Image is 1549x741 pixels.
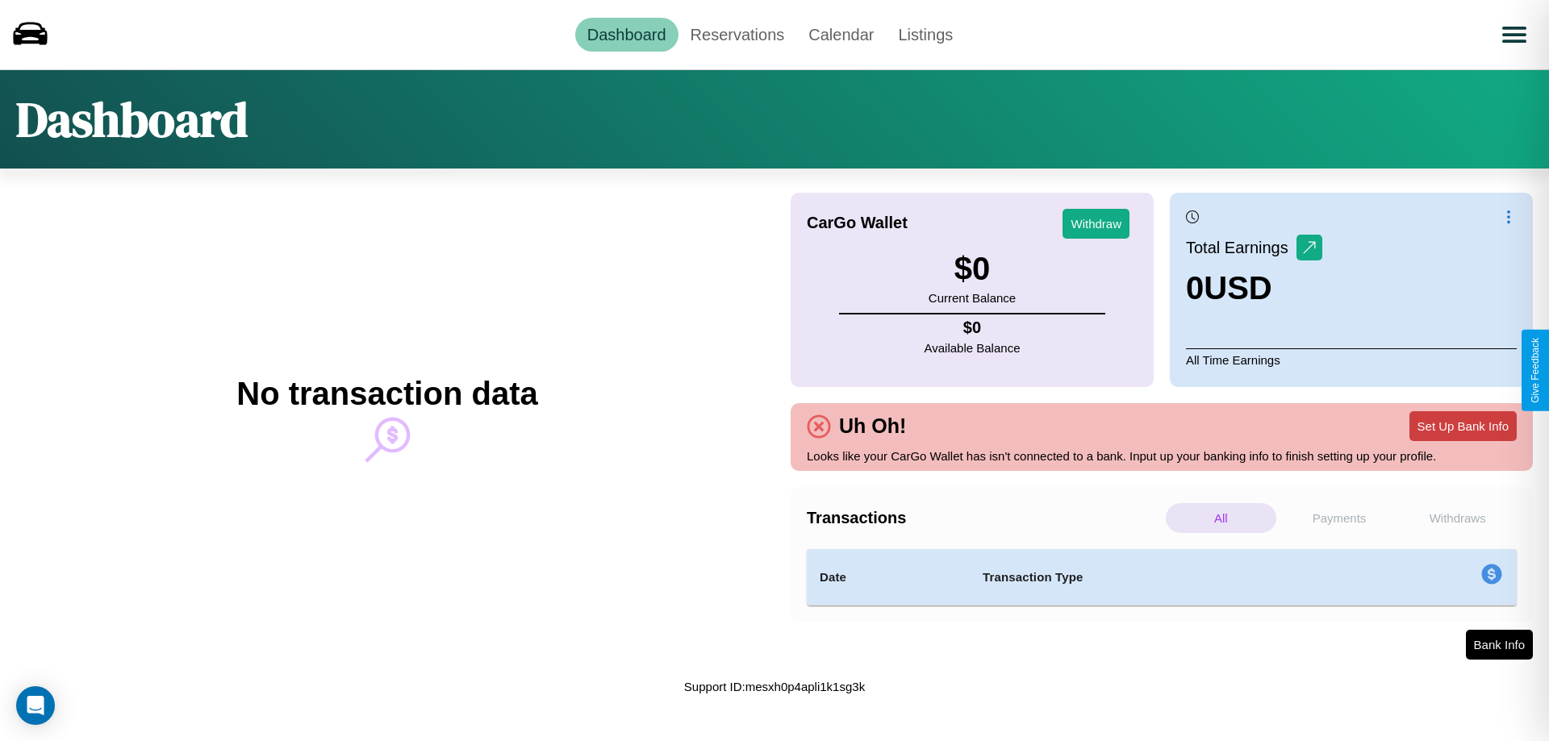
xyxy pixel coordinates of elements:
[1284,503,1395,533] p: Payments
[236,376,537,412] h2: No transaction data
[925,337,1021,359] p: Available Balance
[575,18,678,52] a: Dashboard
[831,414,914,438] h4: Uh Oh!
[807,549,1517,606] table: simple table
[1492,12,1537,57] button: Open menu
[1409,411,1517,441] button: Set Up Bank Info
[929,251,1016,287] h3: $ 0
[1186,270,1322,306] h3: 0 USD
[886,18,965,52] a: Listings
[820,568,957,587] h4: Date
[807,214,908,232] h4: CarGo Wallet
[16,86,248,152] h1: Dashboard
[1466,630,1533,660] button: Bank Info
[925,318,1021,337] h4: $ 0
[796,18,886,52] a: Calendar
[929,287,1016,309] p: Current Balance
[684,676,865,697] p: Support ID: mesxh0p4apli1k1sg3k
[1063,209,1129,239] button: Withdraw
[983,568,1349,587] h4: Transaction Type
[1530,338,1541,403] div: Give Feedback
[807,445,1517,467] p: Looks like your CarGo Wallet has isn't connected to a bank. Input up your banking info to finish ...
[1166,503,1276,533] p: All
[1186,233,1296,262] p: Total Earnings
[1402,503,1513,533] p: Withdraws
[16,686,55,725] div: Open Intercom Messenger
[807,509,1162,527] h4: Transactions
[678,18,797,52] a: Reservations
[1186,348,1517,371] p: All Time Earnings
